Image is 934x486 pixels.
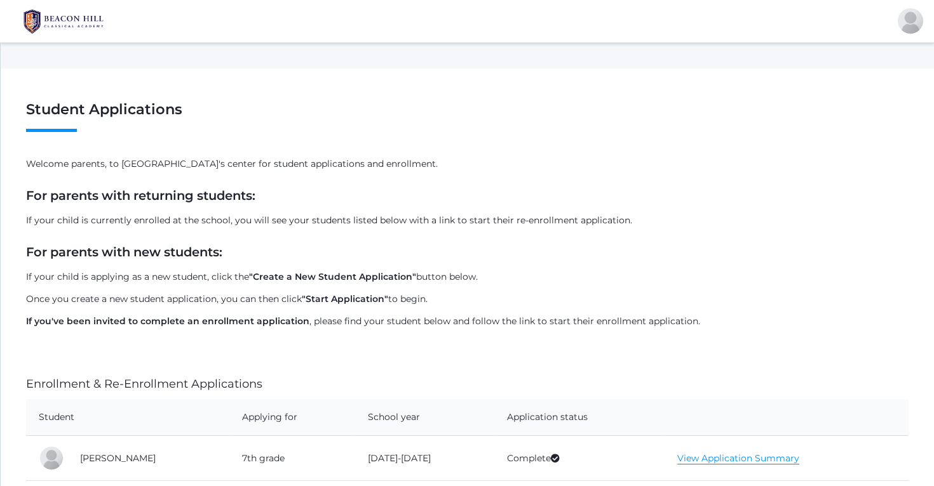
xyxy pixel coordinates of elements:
th: School year [355,399,494,436]
p: Once you create a new student application, you can then click to begin. [26,292,909,306]
h1: Student Applications [26,102,909,132]
td: 7th grade [229,436,355,481]
td: [DATE]-[DATE] [355,436,494,481]
td: Complete [494,436,665,481]
img: BHCALogos-05-308ed15e86a5a0abce9b8dd61676a3503ac9727e845dece92d48e8588c001991.png [16,6,111,37]
h4: Enrollment & Re-Enrollment Applications [26,378,262,391]
strong: "Start Application" [302,293,388,305]
th: Student [26,399,229,436]
strong: If you've been invited to complete an enrollment application [26,315,309,327]
strong: For parents with returning students: [26,188,255,203]
p: Welcome parents, to [GEOGRAPHIC_DATA]'s center for student applications and enrollment. [26,157,909,171]
div: Judah Henry [39,445,64,471]
th: Application status [494,399,665,436]
strong: For parents with new students: [26,244,222,259]
div: Nicole Henry [898,8,923,34]
p: If your child is applying as a new student, click the button below. [26,270,909,284]
strong: "Create a New Student Application" [249,271,416,282]
p: If your child is currently enrolled at the school, you will see your students listed below with a... [26,214,909,227]
th: Applying for [229,399,355,436]
a: View Application Summary [677,452,799,464]
td: [PERSON_NAME] [67,436,229,481]
p: , please find your student below and follow the link to start their enrollment application. [26,315,909,328]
